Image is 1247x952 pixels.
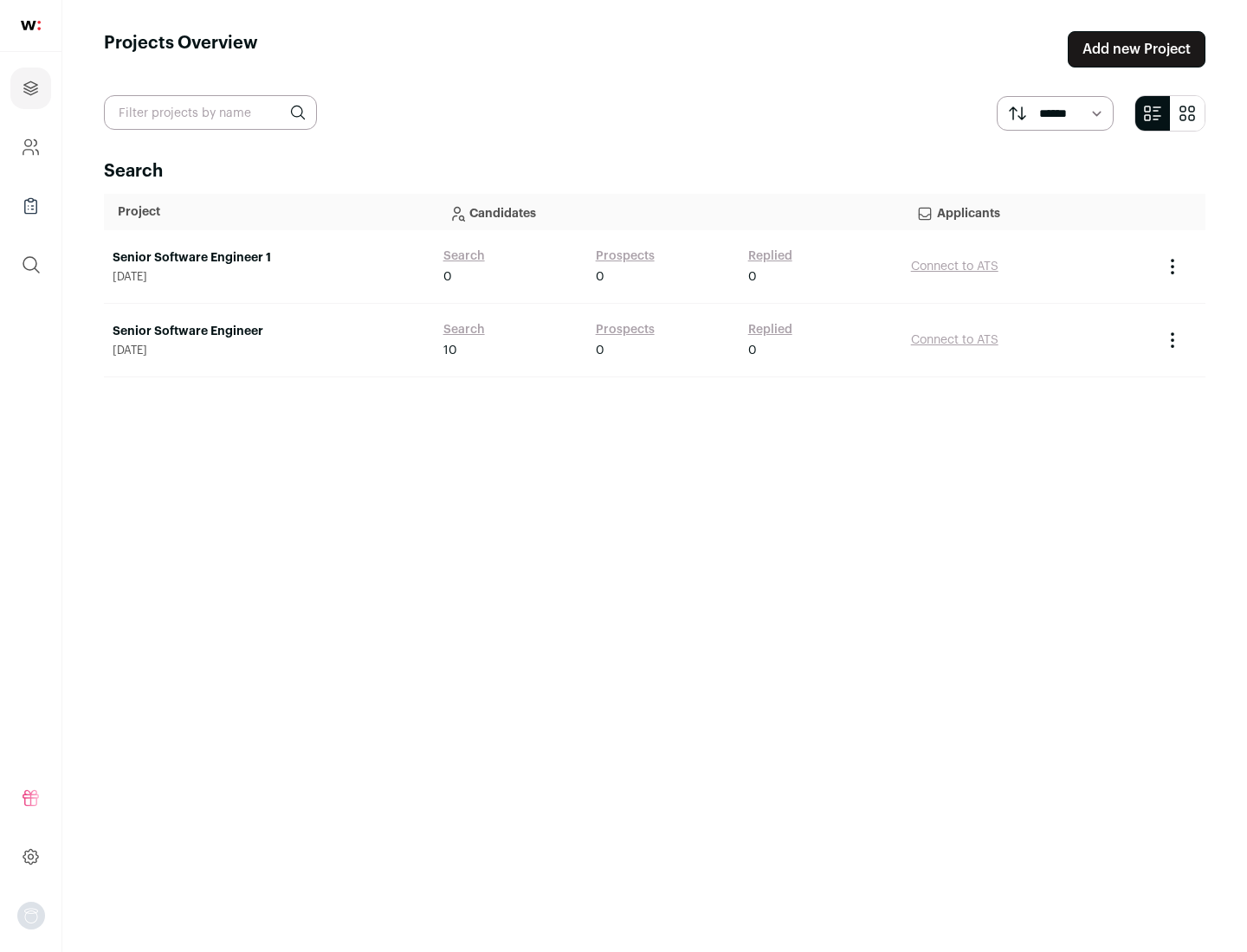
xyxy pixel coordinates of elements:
[596,248,655,265] a: Prospects
[748,321,792,338] a: Replied
[911,261,998,273] a: Connect to ATS
[21,21,41,30] img: wellfound-shorthand-0d5821cbd27db2630d0214b213865d53afaa358527fdda9d0ea32b1df1b89c2c.svg
[1068,31,1205,68] a: Add new Project
[443,321,485,338] a: Search
[113,270,426,284] span: [DATE]
[911,334,998,346] a: Connect to ATS
[443,248,485,265] a: Search
[748,268,757,286] span: 0
[113,249,426,267] a: Senior Software Engineer 1
[10,68,51,109] a: Projects
[10,185,51,227] a: Company Lists
[10,126,51,168] a: Company and ATS Settings
[449,195,888,229] p: Candidates
[596,268,604,286] span: 0
[104,31,258,68] h1: Projects Overview
[1162,330,1183,351] button: Project Actions
[596,321,655,338] a: Prospects
[748,342,757,359] span: 0
[118,203,421,221] p: Project
[104,159,1205,183] h2: Search
[748,248,792,265] a: Replied
[1162,256,1183,277] button: Project Actions
[17,902,45,929] img: nopic.png
[104,95,317,130] input: Filter projects by name
[443,342,457,359] span: 10
[916,195,1140,229] p: Applicants
[113,323,426,340] a: Senior Software Engineer
[17,902,45,929] button: Open dropdown
[113,344,426,357] span: [DATE]
[443,268,452,286] span: 0
[596,342,604,359] span: 0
